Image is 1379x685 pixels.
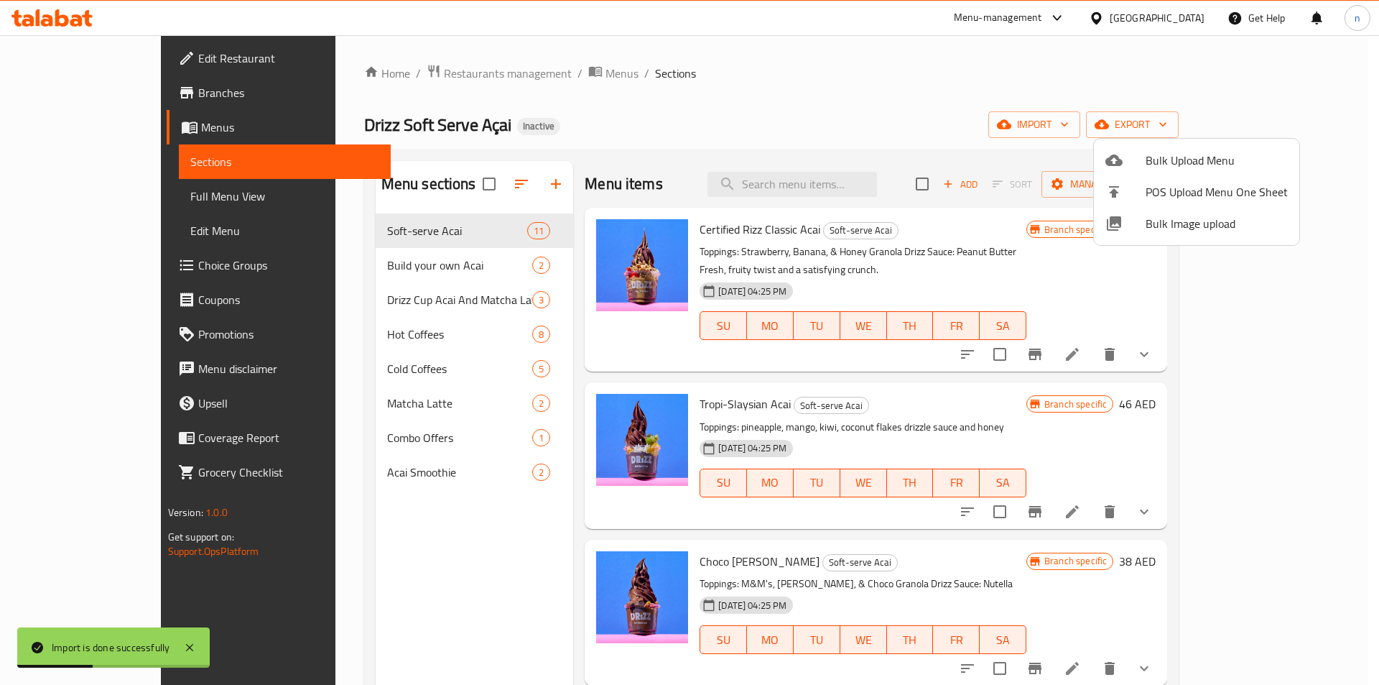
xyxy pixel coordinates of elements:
span: POS Upload Menu One Sheet [1146,183,1288,201]
li: Upload bulk menu [1094,144,1299,176]
li: POS Upload Menu One Sheet [1094,176,1299,208]
div: Import is done successfully [52,640,170,656]
span: Bulk Image upload [1146,215,1288,232]
span: Bulk Upload Menu [1146,152,1288,169]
